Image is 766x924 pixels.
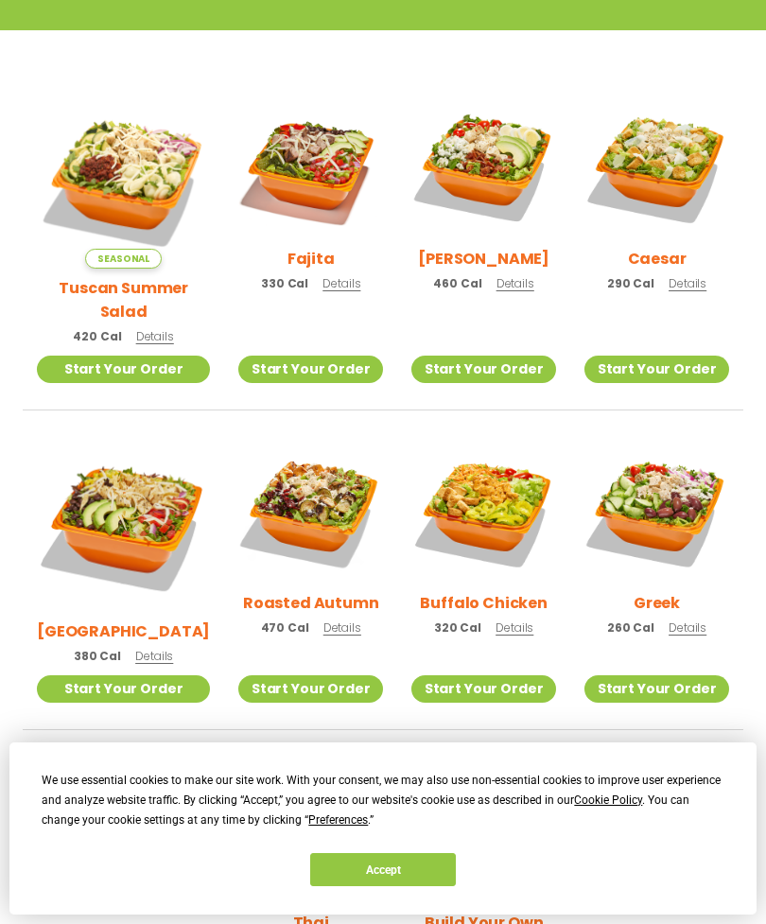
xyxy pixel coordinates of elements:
img: Product photo for BBQ Ranch Salad [37,439,210,612]
img: Product photo for Buffalo Chicken Salad [411,439,556,584]
span: Details [136,328,174,344]
h2: Roasted Autumn [243,591,379,615]
span: Seasonal [85,249,162,269]
span: 330 Cal [261,275,308,292]
button: Accept [310,853,456,886]
span: 420 Cal [73,328,121,345]
span: Details [322,275,360,291]
a: Start Your Order [37,675,210,703]
img: Product photo for Roasted Autumn Salad [238,439,383,584]
a: Start Your Order [584,356,729,383]
span: 290 Cal [607,275,654,292]
img: Product photo for Tuscan Summer Salad [37,95,210,268]
h2: Greek [634,591,680,615]
span: 470 Cal [261,619,309,636]
span: 320 Cal [434,619,481,636]
h2: Tuscan Summer Salad [37,276,210,323]
div: Cookie Consent Prompt [9,742,757,915]
a: Start Your Order [411,356,556,383]
span: Details [135,648,173,664]
span: 460 Cal [433,275,481,292]
span: 380 Cal [74,648,121,665]
h2: Buffalo Chicken [420,591,548,615]
a: Start Your Order [411,675,556,703]
span: Preferences [308,813,368,827]
img: Product photo for Greek Salad [584,439,729,584]
span: Details [496,619,533,636]
h2: [PERSON_NAME] [418,247,549,270]
img: Product photo for Caesar Salad [584,95,729,239]
span: Details [323,619,361,636]
a: Start Your Order [37,356,210,383]
a: Start Your Order [584,675,729,703]
h2: Caesar [628,247,687,270]
a: Start Your Order [238,356,383,383]
img: Product photo for Fajita Salad [238,95,383,239]
span: Details [669,619,706,636]
a: Start Your Order [238,675,383,703]
span: 260 Cal [607,619,654,636]
h2: Fajita [287,247,335,270]
span: Details [669,275,706,291]
div: We use essential cookies to make our site work. With your consent, we may also use non-essential ... [42,771,723,830]
h2: [GEOGRAPHIC_DATA] [37,619,210,643]
span: Details [496,275,534,291]
span: Cookie Policy [574,793,642,807]
img: Product photo for Cobb Salad [411,95,556,239]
